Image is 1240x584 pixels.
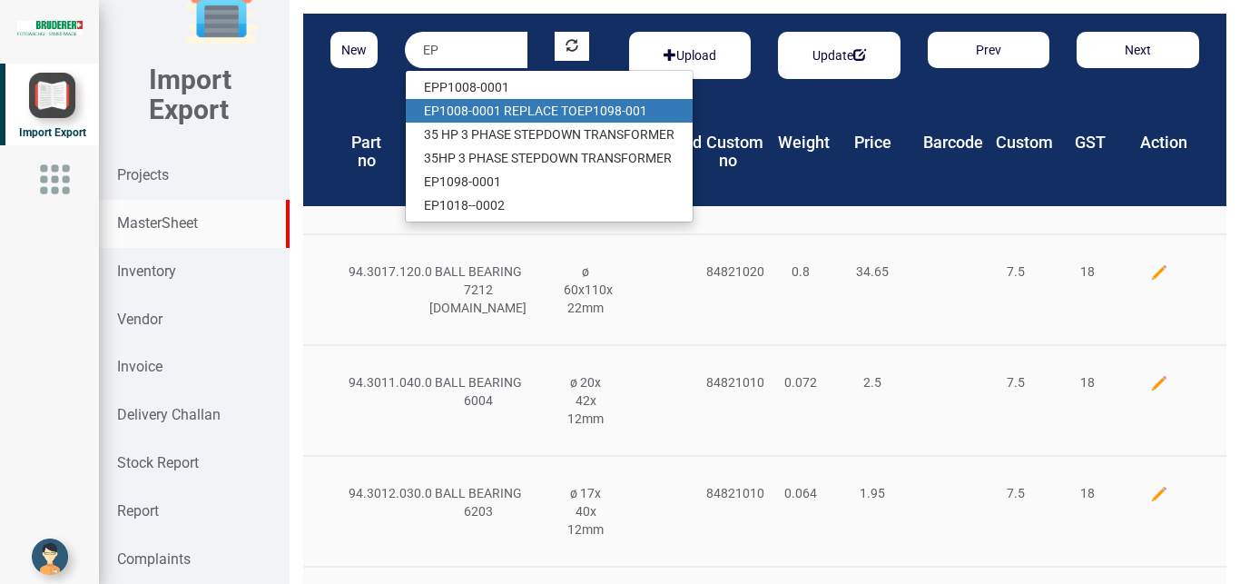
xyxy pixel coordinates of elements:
[550,484,622,539] div: ø 17x 40x 12mm
[979,262,1051,281] div: 7.5
[928,32,1050,68] button: Prev
[1077,32,1199,68] button: Next
[424,198,439,213] strong: EP
[1068,134,1113,152] h4: GST
[693,373,764,391] div: 84821010
[706,134,752,170] h4: Custom no
[117,166,169,183] strong: Projects
[836,484,908,502] div: 1.95
[330,32,378,68] button: New
[693,262,764,281] div: 84821020
[407,373,550,410] div: BALL BEARING 6004
[778,134,823,152] h4: Weight
[117,311,162,328] strong: Vendor
[117,214,198,232] strong: MasterSheet
[979,484,1051,502] div: 7.5
[424,174,439,189] strong: EP
[836,373,908,391] div: 2.5
[1051,373,1123,391] div: 18
[407,262,550,317] div: BALL BEARING 7212 [DOMAIN_NAME]
[851,134,896,152] h4: Price
[149,64,231,125] b: Import Export
[406,75,693,99] a: EPP1008-0001
[512,104,527,118] strong: EP
[836,262,908,281] div: 34.65
[406,123,693,146] a: 35 HP 3 PHASE STEPDOWN TRANSFORMER
[117,262,176,280] strong: Inventory
[528,127,544,142] strong: EP
[979,373,1051,391] div: 7.5
[526,151,541,165] strong: EP
[996,134,1041,152] h4: Custom
[1051,484,1123,502] div: 18
[764,484,836,502] div: 0.064
[344,134,389,170] h4: Part no
[693,484,764,502] div: 84821010
[405,32,527,68] input: Serach by product part no
[550,262,622,317] div: ø 60x110x 22mm
[923,134,969,152] h4: Barcode
[1150,263,1168,282] img: edit.png
[550,373,622,428] div: ø 20x 42x 12mm
[406,146,693,170] a: 35HP 3 PHASE STEPDOWN TRANSFORMER
[1140,134,1186,152] h4: Action
[19,126,86,139] span: Import Export
[764,373,836,391] div: 0.072
[778,32,900,79] div: Basic example
[764,262,836,281] div: 0.8
[406,99,693,123] a: EP1008-0001 REPLACE TOEP1098-001
[117,406,221,423] strong: Delivery Challan
[406,170,693,193] a: EP1098-0001
[424,80,439,94] strong: EP
[117,454,199,471] strong: Stock Report
[335,262,407,281] div: 94.3017.120.0
[629,32,752,79] div: Basic example
[117,358,162,375] strong: Invoice
[117,502,159,520] strong: Report
[406,193,693,217] a: EP1018--0002
[653,41,727,70] button: Upload
[407,484,550,520] div: BALL BEARING 6203
[1150,374,1168,392] img: edit.png
[1051,262,1123,281] div: 18
[802,41,877,70] button: Update
[335,484,407,502] div: 94.3012.030.0
[335,373,407,391] div: 94.3011.040.0
[117,550,191,568] strong: Complaints
[424,104,439,118] strong: EP
[1150,485,1168,503] img: edit.png
[577,104,593,118] strong: EP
